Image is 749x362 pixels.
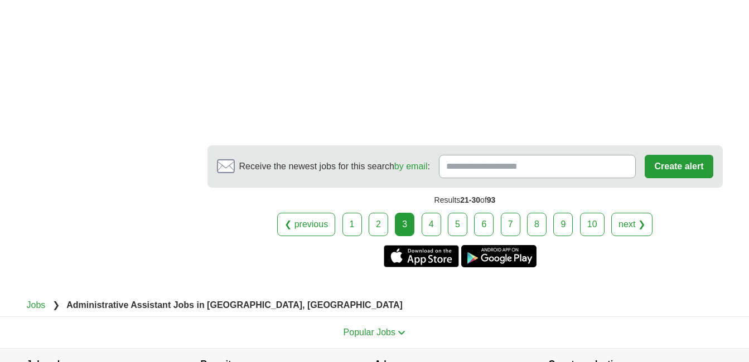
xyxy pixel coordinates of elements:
[52,300,60,310] span: ❯
[474,213,494,236] a: 6
[422,213,441,236] a: 4
[527,213,547,236] a: 8
[395,213,414,236] div: 3
[394,162,428,171] a: by email
[487,195,496,204] span: 93
[611,213,653,236] a: next ❯
[239,160,430,173] span: Receive the newest jobs for this search :
[277,213,335,236] a: ❮ previous
[460,195,480,204] span: 21-30
[580,213,605,236] a: 10
[384,245,459,267] a: Get the iPhone app
[501,213,520,236] a: 7
[66,300,403,310] strong: Administrative Assistant Jobs in [GEOGRAPHIC_DATA], [GEOGRAPHIC_DATA]
[342,213,362,236] a: 1
[344,327,395,337] span: Popular Jobs
[461,245,537,267] a: Get the Android app
[553,213,573,236] a: 9
[27,300,46,310] a: Jobs
[398,330,405,335] img: toggle icon
[369,213,388,236] a: 2
[448,213,467,236] a: 5
[645,155,713,178] button: Create alert
[207,188,723,213] div: Results of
